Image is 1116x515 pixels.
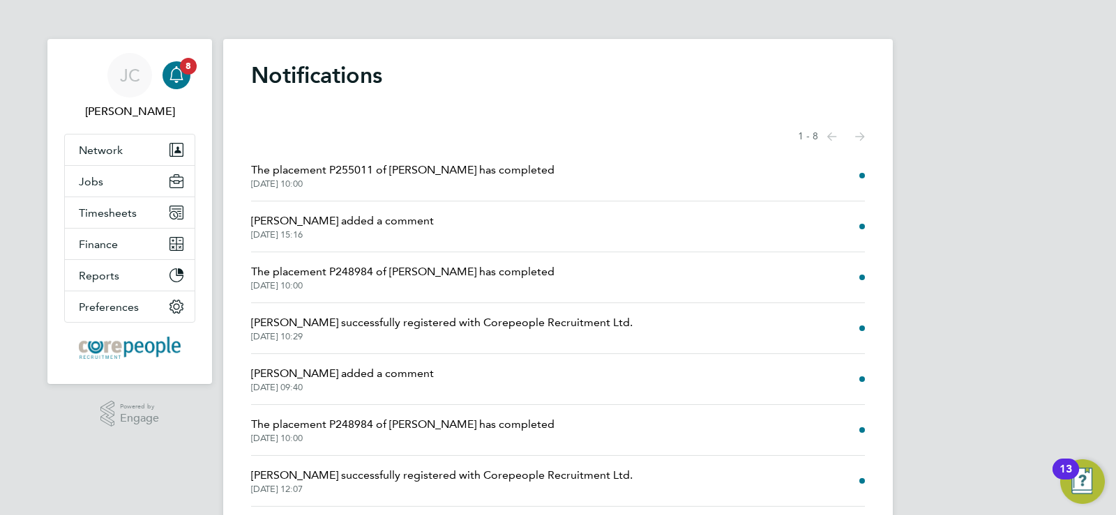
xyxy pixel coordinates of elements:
button: Finance [65,229,195,259]
span: [DATE] 10:29 [251,331,633,342]
span: [DATE] 09:40 [251,382,434,393]
div: 13 [1060,469,1072,487]
a: [PERSON_NAME] added a comment[DATE] 09:40 [251,365,434,393]
span: The placement P255011 of [PERSON_NAME] has completed [251,162,555,178]
a: [PERSON_NAME] successfully registered with Corepeople Recruitment Ltd.[DATE] 10:29 [251,314,633,342]
button: Preferences [65,291,195,322]
span: [DATE] 15:16 [251,229,434,240]
a: Go to home page [64,337,195,359]
button: Network [65,134,195,165]
span: Joseph Cowling [64,103,195,120]
nav: Select page of notifications list [798,123,865,151]
span: [DATE] 12:07 [251,484,633,495]
a: [PERSON_NAME] added a comment[DATE] 15:16 [251,213,434,240]
button: Reports [65,260,195,291]
span: Network [79,144,123,157]
span: Timesheets [79,206,137,220]
span: Jobs [79,175,103,188]
a: The placement P248984 of [PERSON_NAME] has completed[DATE] 10:00 [251,263,555,291]
button: Jobs [65,166,195,197]
a: JC[PERSON_NAME] [64,53,195,120]
nav: Main navigation [47,39,212,384]
span: [DATE] 10:00 [251,178,555,190]
span: 1 - 8 [798,130,818,144]
a: The placement P248984 of [PERSON_NAME] has completed[DATE] 10:00 [251,416,555,444]
a: Powered byEngage [100,401,160,427]
button: Open Resource Center, 13 new notifications [1060,459,1105,504]
span: [PERSON_NAME] added a comment [251,365,434,382]
span: Preferences [79,300,139,314]
span: [PERSON_NAME] successfully registered with Corepeople Recruitment Ltd. [251,314,633,331]
span: Reports [79,269,119,282]
span: [PERSON_NAME] added a comment [251,213,434,229]
span: The placement P248984 of [PERSON_NAME] has completed [251,263,555,280]
span: [PERSON_NAME] successfully registered with Corepeople Recruitment Ltd. [251,467,633,484]
span: [DATE] 10:00 [251,280,555,291]
span: Engage [120,413,159,424]
a: The placement P255011 of [PERSON_NAME] has completed[DATE] 10:00 [251,162,555,190]
span: JC [120,66,140,84]
span: The placement P248984 of [PERSON_NAME] has completed [251,416,555,433]
img: corepeople-logo-retina.png [79,337,181,359]
h1: Notifications [251,61,865,89]
span: Powered by [120,401,159,413]
a: 8 [163,53,190,98]
a: [PERSON_NAME] successfully registered with Corepeople Recruitment Ltd.[DATE] 12:07 [251,467,633,495]
span: 8 [180,58,197,75]
button: Timesheets [65,197,195,228]
span: [DATE] 10:00 [251,433,555,444]
span: Finance [79,238,118,251]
